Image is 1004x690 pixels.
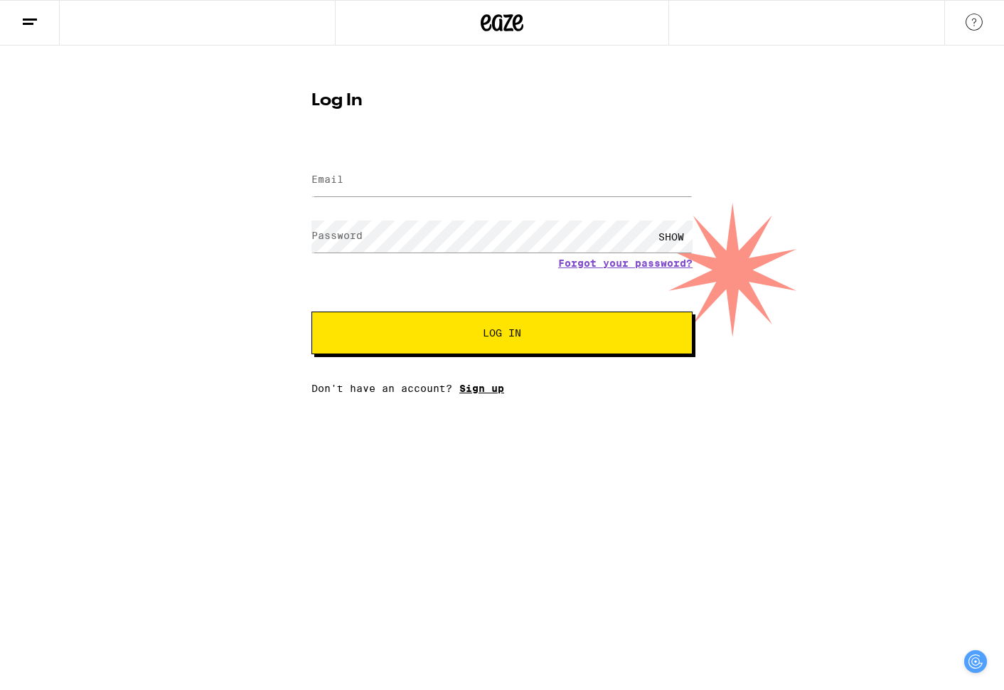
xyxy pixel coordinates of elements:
[459,383,504,394] a: Sign up
[311,92,693,110] h1: Log In
[311,174,343,185] label: Email
[558,258,693,269] a: Forgot your password?
[650,221,693,253] div: SHOW
[9,10,102,21] span: Hi. Need any help?
[483,328,521,338] span: Log In
[311,383,693,394] div: Don't have an account?
[311,312,693,354] button: Log In
[311,230,363,241] label: Password
[311,164,693,196] input: Email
